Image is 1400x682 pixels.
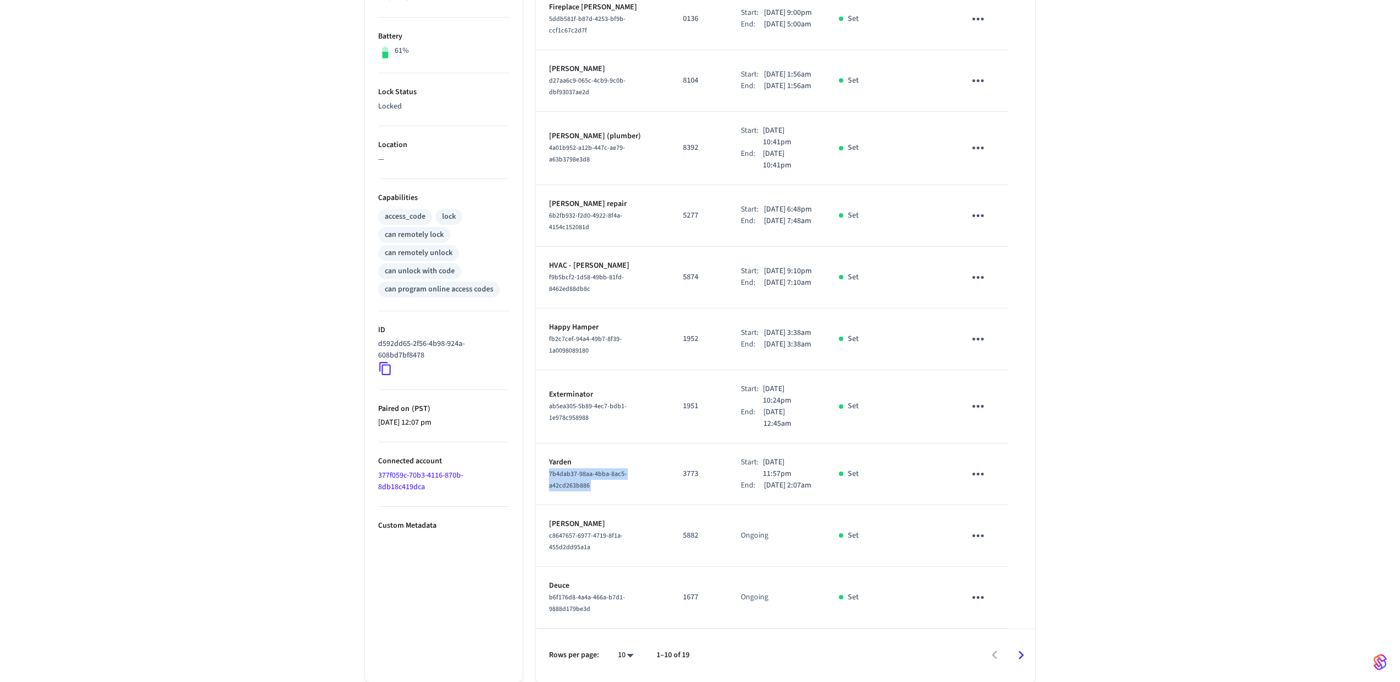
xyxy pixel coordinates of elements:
div: can unlock with code [385,266,455,277]
p: HVAC - [PERSON_NAME] [549,260,656,272]
p: Set [848,468,859,480]
p: Set [848,142,859,154]
p: [DATE] 9:10pm [764,266,812,277]
div: End: [741,407,763,430]
div: End: [741,148,763,171]
div: End: [741,480,764,491]
span: d27aa6c9-065c-4cb9-9c0b-dbf93037ae2d [549,76,626,97]
div: can remotely lock [385,229,444,241]
p: 5882 [683,530,714,542]
span: c8647657-6977-4719-8f1a-455d2dd95a1a [549,531,623,552]
p: 1952 [683,333,714,345]
p: Custom Metadata [378,520,509,532]
p: 1677 [683,592,714,603]
p: Exterminator [549,389,656,400]
div: Start: [741,7,764,19]
p: [DATE] 5:00am [764,19,811,30]
span: f9b5bcf2-1d58-49bb-81fd-8462ed88db8c [549,273,624,294]
p: [DATE] 7:10am [764,277,811,289]
div: End: [741,277,764,289]
p: 0136 [683,13,714,25]
p: — [378,154,509,165]
div: End: [741,215,764,227]
p: [DATE] 1:56am [764,80,811,92]
p: [DATE] 10:41pm [763,125,812,148]
span: ab5ea305-5b89-4ec7-bdb1-1e978c958988 [549,402,627,423]
p: [DATE] 1:56am [764,69,811,80]
span: fb2c7cef-94a4-49b7-8f39-1a0098089180 [549,334,622,355]
p: Location [378,139,509,151]
p: Set [848,530,859,542]
p: Set [848,400,859,412]
p: [DATE] 3:38am [764,327,811,339]
div: Start: [741,327,764,339]
p: [DATE] 7:48am [764,215,811,227]
a: 377f059c-70b3-4116-870b-8db18c419dca [378,470,463,492]
p: Set [848,333,859,345]
div: 10 [612,647,639,663]
span: ( PST ) [410,403,430,414]
p: [DATE] 12:45am [763,407,812,430]
p: 5277 [683,210,714,221]
p: [PERSON_NAME] (plumber) [549,131,656,142]
div: Start: [741,204,764,215]
p: [DATE] 12:07 pm [378,417,509,429]
p: Capabilities [378,192,509,204]
p: [DATE] 11:57pm [763,457,812,480]
p: Set [848,272,859,283]
p: [DATE] 10:24pm [763,383,812,407]
div: Start: [741,457,763,480]
div: End: [741,19,764,30]
p: [DATE] 9:00pm [764,7,812,19]
div: Start: [741,266,764,277]
div: End: [741,80,764,92]
div: can program online access codes [385,284,493,295]
p: [DATE] 10:41pm [763,148,812,171]
p: Lock Status [378,86,509,98]
p: Deuce [549,580,656,592]
p: 1951 [683,400,714,412]
p: 8104 [683,75,714,86]
span: 4a01b952-a12b-447c-ae79-a63b3798e3d8 [549,143,625,164]
p: 5874 [683,272,714,283]
p: d592dd65-2f56-4b98-924a-608bd7bf8478 [378,338,505,361]
span: 5ddb581f-b87d-4253-bf9b-ccf1c67c2d7f [549,14,626,35]
p: Set [848,75,859,86]
p: Yarden [549,457,656,468]
p: [PERSON_NAME] repair [549,198,656,210]
div: Start: [741,383,763,407]
p: [DATE] 3:38am [764,339,811,350]
td: Ongoing [728,505,825,567]
p: Set [848,210,859,221]
p: Fireplace [PERSON_NAME] [549,2,656,13]
p: Set [848,592,859,603]
p: [DATE] 6:48pm [764,204,812,215]
p: ID [378,324,509,336]
p: Happy Hamper [549,322,656,333]
p: Paired on [378,403,509,415]
span: b6f176d8-4a4a-466a-b7d1-9888d179be3d [549,593,625,614]
button: Go to next page [1008,642,1034,668]
div: Start: [741,125,763,148]
div: Start: [741,69,764,80]
div: can remotely unlock [385,247,453,259]
p: Rows per page: [549,649,599,661]
p: 8392 [683,142,714,154]
p: [PERSON_NAME] [549,518,656,530]
div: access_code [385,211,426,223]
span: 6b2fb932-f2d0-4922-8f4a-4154c152081d [549,211,622,232]
p: 3773 [683,468,714,480]
p: Connected account [378,456,509,467]
div: lock [442,211,456,223]
p: Locked [378,101,509,112]
span: 7b4dab37-98aa-4bba-8ac5-a42cd263b886 [549,469,627,490]
td: Ongoing [728,567,825,629]
p: [PERSON_NAME] [549,63,656,75]
p: 1–10 of 19 [656,649,690,661]
p: Set [848,13,859,25]
div: End: [741,339,764,350]
p: [DATE] 2:07am [764,480,811,491]
p: 61% [395,45,409,57]
p: Battery [378,31,509,42]
img: SeamLogoGradient.69752ec5.svg [1374,653,1387,671]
